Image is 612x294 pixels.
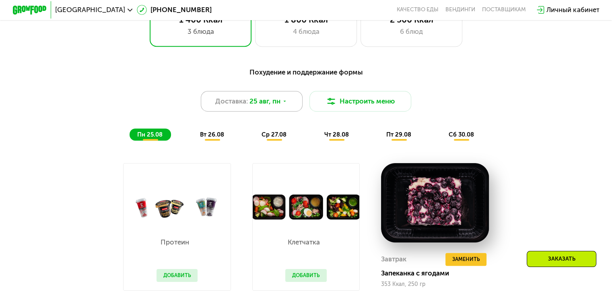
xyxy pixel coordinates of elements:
div: 6 блюд [369,27,453,37]
span: [GEOGRAPHIC_DATA] [55,6,125,13]
button: Настроить меню [309,91,412,112]
p: Протеин [157,239,194,246]
div: Завтрак [381,253,406,266]
button: Заменить [445,253,487,266]
div: 4 блюда [264,27,348,37]
div: Запеканка с ягодами [381,269,495,277]
div: Похудение и поддержание формы [54,67,558,77]
div: 3 блюда [159,27,243,37]
div: поставщикам [482,6,526,13]
div: Заказать [527,251,596,267]
span: ср 27.08 [262,131,286,138]
p: Клетчатка [285,239,323,246]
span: сб 30.08 [449,131,474,138]
span: Заменить [452,255,480,263]
span: чт 28.08 [324,131,348,138]
span: вт 26.08 [200,131,224,138]
div: Личный кабинет [546,5,599,15]
span: Доставка: [215,96,248,106]
div: 353 Ккал, 250 гр [381,281,489,288]
span: пн 25.08 [137,131,163,138]
a: [PHONE_NUMBER] [137,5,212,15]
span: 25 авг, пн [249,96,280,106]
a: Вендинги [445,6,475,13]
button: Добавить [285,269,327,282]
a: Качество еды [397,6,439,13]
span: пт 29.08 [386,131,411,138]
button: Добавить [157,269,198,282]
